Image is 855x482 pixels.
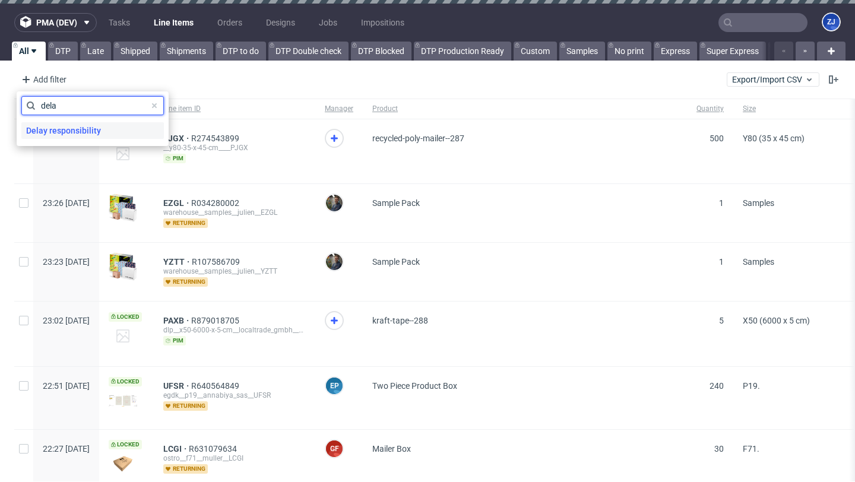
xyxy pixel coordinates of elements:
button: Export/Import CSV [727,72,819,87]
a: UFSR [163,381,191,391]
span: Size [743,104,853,114]
a: Super Express [699,42,766,61]
span: Export/Import CSV [732,75,814,84]
a: Impositions [354,13,411,32]
span: Quantity [696,104,724,114]
a: PJGX [163,134,191,143]
span: Delay responsibility [21,122,106,139]
span: 23:02 [DATE] [43,316,90,325]
a: DTP Double check [268,42,349,61]
span: Sample Pack [372,198,420,208]
a: LCGI [163,444,189,454]
span: F71. [743,444,759,454]
img: Maciej Sobola [326,195,343,211]
span: Locked [109,377,142,386]
span: Samples [743,198,774,208]
span: 5 [719,316,724,325]
a: Orders [210,13,249,32]
span: X50 (6000 x 5 cm) [743,316,810,325]
a: Shipped [113,42,157,61]
a: Shipments [160,42,213,61]
a: R107586709 [192,257,242,267]
span: Locked [109,440,142,449]
div: dlp__x50-6000-x-5-cm__localtrade_gmbh__PAXB [163,325,306,335]
div: egdk__p19__annabiya_sas__UFSR [163,391,306,400]
a: EZGL [163,198,191,208]
div: __y80-35-x-45-cm____PJGX [163,143,306,153]
a: Designs [259,13,302,32]
span: recycled-poly-mailer--287 [372,134,464,143]
div: warehouse__samples__julien__EZGL [163,208,306,217]
span: Manager [325,104,353,114]
a: R879018705 [191,316,242,325]
span: Locked [109,312,142,322]
a: DTP Blocked [351,42,411,61]
a: DTP [48,42,78,61]
a: Express [654,42,697,61]
a: R274543899 [191,134,242,143]
div: warehouse__samples__julien__YZTT [163,267,306,276]
span: returning [163,277,208,287]
figcaption: ZJ [823,14,840,30]
span: 23:23 [DATE] [43,257,90,267]
span: Mailer Box [372,444,411,454]
span: 500 [710,134,724,143]
span: kraft-tape--288 [372,316,428,325]
a: No print [607,42,651,61]
a: DTP to do [216,42,266,61]
span: 30 [714,444,724,454]
a: Custom [514,42,557,61]
img: sample-icon.16e107be6ad460a3e330.png [109,252,137,281]
span: 1 [719,198,724,208]
span: 23:26 [DATE] [43,198,90,208]
span: P19. [743,381,760,391]
img: version_two_editor_design.png [109,395,137,406]
a: Tasks [102,13,137,32]
div: ostro__f71__muller__LCGI [163,454,306,463]
a: Jobs [312,13,344,32]
a: Line Items [147,13,201,32]
span: 22:27 [DATE] [43,444,90,454]
span: Two Piece Product Box [372,381,457,391]
span: pim [163,336,186,345]
a: R640564849 [191,381,242,391]
a: R034280002 [191,198,242,208]
input: Search for a filter [21,96,164,115]
img: data [109,456,137,472]
button: pma (dev) [14,13,97,32]
a: All [12,42,46,61]
span: Y80 (35 x 45 cm) [743,134,805,143]
a: Late [80,42,111,61]
span: Sample Pack [372,257,420,267]
span: returning [163,401,208,411]
span: Samples [743,257,774,267]
span: returning [163,218,208,228]
div: Add filter [17,70,69,89]
img: Maciej Sobola [326,253,343,270]
figcaption: EP [326,378,343,394]
span: Line item ID [163,104,306,114]
span: returning [163,464,208,474]
span: 22:51 [DATE] [43,381,90,391]
span: Product [372,104,677,114]
span: pim [163,154,186,163]
a: PAXB [163,316,191,325]
figcaption: GF [326,440,343,457]
span: 240 [710,381,724,391]
a: R631079634 [189,444,239,454]
span: 1 [719,257,724,267]
a: YZTT [163,257,192,267]
a: Samples [559,42,605,61]
img: sample-icon.16e107be6ad460a3e330.png [109,194,137,222]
